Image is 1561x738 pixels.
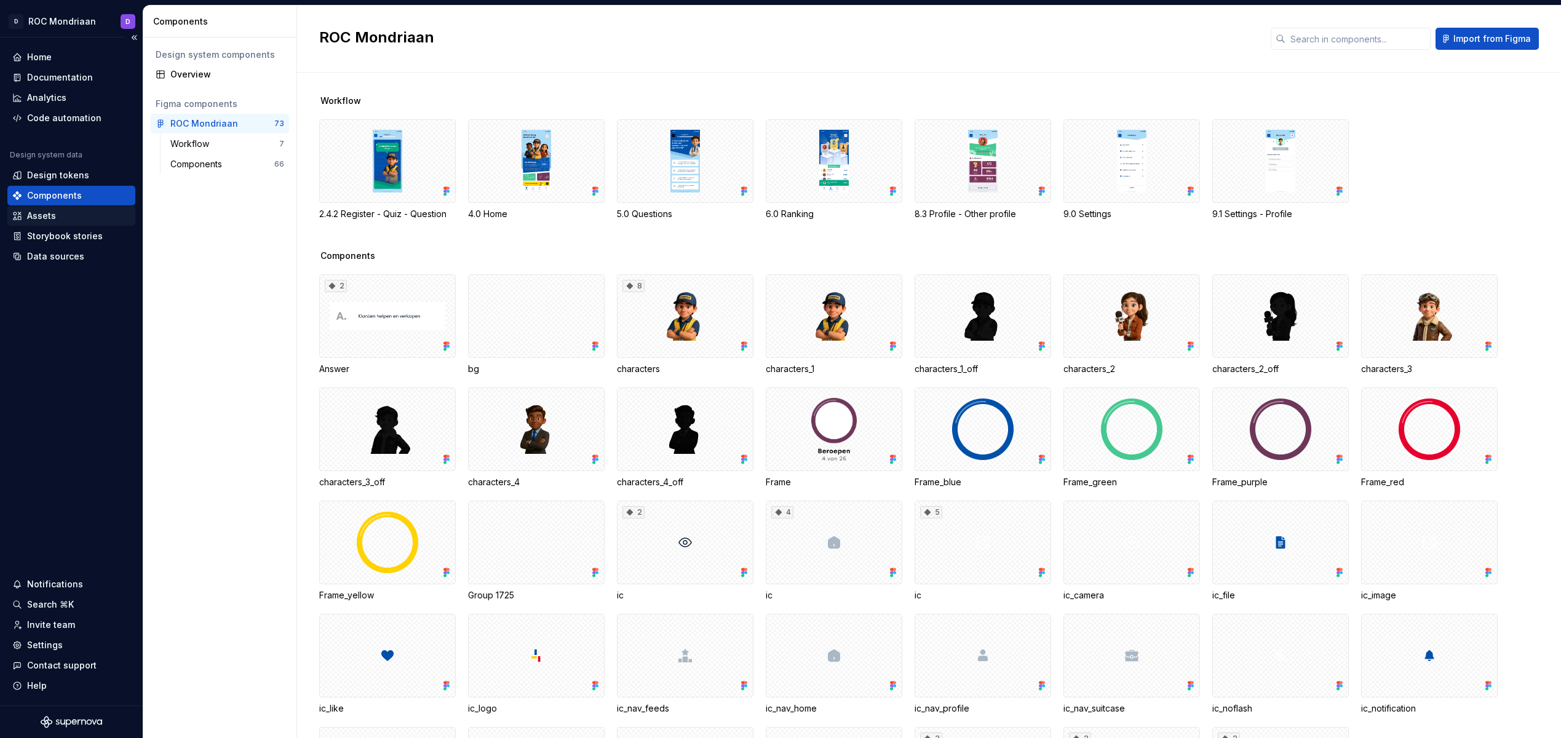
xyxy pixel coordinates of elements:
div: Invite team [27,619,75,631]
button: Help [7,676,135,696]
a: Storybook stories [7,226,135,246]
div: ic_noflash [1212,702,1349,715]
div: Data sources [27,250,84,263]
div: characters [617,363,753,375]
div: ic_nav_feeds [617,702,753,715]
div: Overview [170,68,284,81]
div: 5ic [915,501,1051,601]
div: Frame_purple [1212,476,1349,488]
div: 4 [771,506,793,518]
div: Notifications [27,578,83,590]
div: Workflow [170,138,214,150]
div: 9.0 Settings [1063,119,1200,220]
div: characters_1 [766,274,902,375]
div: Assets [27,210,56,222]
div: Frame_yellow [319,589,456,601]
div: Frame_purple [1212,387,1349,488]
div: ic_noflash [1212,614,1349,715]
div: ic [617,589,753,601]
div: bg [468,363,605,375]
div: characters_3_off [319,476,456,488]
a: Code automation [7,108,135,128]
a: Overview [151,65,289,84]
div: ic_file [1212,589,1349,601]
div: ic_notification [1361,702,1498,715]
div: ic_logo [468,614,605,715]
div: ic_like [319,614,456,715]
a: ROC Mondriaan73 [151,114,289,133]
div: ic_nav_suitcase [1063,702,1200,715]
div: 5.0 Questions [617,208,753,220]
div: characters_2_off [1212,274,1349,375]
div: Help [27,680,47,692]
div: 2.4.2 Register - Quiz - Question [319,119,456,220]
div: Home [27,51,52,63]
div: ic_notification [1361,614,1498,715]
div: ic_nav_feeds [617,614,753,715]
div: 2ic [617,501,753,601]
div: 7 [279,139,284,149]
div: 9.1 Settings - Profile [1212,119,1349,220]
a: Components [7,186,135,205]
div: Frame_blue [915,387,1051,488]
div: 2 [325,280,347,292]
div: Search ⌘K [27,598,74,611]
div: ic_nav_profile [915,702,1051,715]
div: 66 [274,159,284,169]
div: ic_nav_profile [915,614,1051,715]
div: characters_3_off [319,387,456,488]
div: 8.3 Profile - Other profile [915,119,1051,220]
div: characters_2_off [1212,363,1349,375]
div: ic_camera [1063,589,1200,601]
div: characters_3 [1361,363,1498,375]
button: DROC MondriaanD [2,8,140,34]
a: Components66 [165,154,289,174]
div: Contact support [27,659,97,672]
div: 9.0 Settings [1063,208,1200,220]
div: 73 [274,119,284,129]
svg: Supernova Logo [41,716,102,728]
a: Design tokens [7,165,135,185]
div: 9.1 Settings - Profile [1212,208,1349,220]
div: Frame_green [1063,387,1200,488]
div: ROC Mondriaan [28,15,96,28]
span: Workflow [320,95,361,107]
button: Search ⌘K [7,595,135,614]
div: 5 [920,506,942,518]
div: Frame_red [1361,387,1498,488]
div: characters_4_off [617,476,753,488]
div: Frame_green [1063,476,1200,488]
div: Storybook stories [27,230,103,242]
input: Search in components... [1285,28,1431,50]
div: Group 1725 [468,501,605,601]
div: 8.3 Profile - Other profile [915,208,1051,220]
h2: ROC Mondriaan [319,28,1256,47]
div: 6.0 Ranking [766,119,902,220]
div: 8 [622,280,645,292]
div: ic [766,589,902,601]
div: Design system components [156,49,284,61]
div: ic_file [1212,501,1349,601]
div: characters_2 [1063,274,1200,375]
a: Workflow7 [165,134,289,154]
div: Answer [319,363,456,375]
div: ROC Mondriaan [170,117,238,130]
div: Components [153,15,292,28]
span: Components [320,250,375,262]
div: 2Answer [319,274,456,375]
div: Components [27,189,82,202]
div: ic_camera [1063,501,1200,601]
div: 8characters [617,274,753,375]
div: 2.4.2 Register - Quiz - Question [319,208,456,220]
div: ic_nav_home [766,614,902,715]
div: 5.0 Questions [617,119,753,220]
button: Contact support [7,656,135,675]
button: Notifications [7,574,135,594]
div: Frame [766,387,902,488]
a: Analytics [7,88,135,108]
div: ic [915,589,1051,601]
div: Figma components [156,98,284,110]
div: ic_image [1361,589,1498,601]
div: Design system data [10,150,82,160]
